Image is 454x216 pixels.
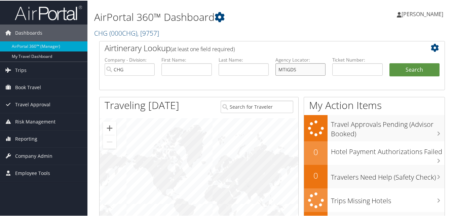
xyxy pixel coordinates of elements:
button: Zoom in [103,121,116,134]
button: Zoom out [103,135,116,148]
img: airportal-logo.png [15,4,82,20]
a: 0Hotel Payment Authorizations Failed [304,141,445,164]
h2: 0 [304,169,328,181]
label: Last Name: [219,56,269,63]
button: Search [389,63,440,76]
input: Search for Traveler [221,100,293,112]
label: Ticket Number: [332,56,382,63]
span: Reporting [15,130,37,147]
h2: Airtinerary Lookup [105,42,411,53]
a: Trips Missing Hotels [304,188,445,212]
span: , [ 9757 ] [137,28,159,37]
a: Travel Approvals Pending (Advisor Booked) [304,114,445,140]
span: Travel Approval [15,96,50,112]
h3: Travel Approvals Pending (Advisor Booked) [331,116,445,138]
h3: Travelers Need Help (Safety Check) [331,169,445,181]
span: Employee Tools [15,164,50,181]
span: Book Travel [15,78,41,95]
span: Trips [15,61,27,78]
h1: Traveling [DATE] [105,98,179,112]
span: (at least one field required) [171,45,235,52]
span: Risk Management [15,113,55,130]
a: 0Travelers Need Help (Safety Check) [304,164,445,188]
a: CHG [94,28,159,37]
a: [PERSON_NAME] [397,3,450,24]
h3: Hotel Payment Authorizations Failed [331,143,445,156]
label: First Name: [161,56,212,63]
span: Dashboards [15,24,42,41]
h2: 0 [304,146,328,157]
h1: AirPortal 360™ Dashboard [94,9,331,24]
label: Company - Division: [105,56,155,63]
span: [PERSON_NAME] [402,10,443,17]
label: Agency Locator: [275,56,326,63]
span: ( 000CHG ) [109,28,137,37]
h3: Trips Missing Hotels [331,192,445,205]
h1: My Action Items [304,98,445,112]
span: Company Admin [15,147,52,164]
